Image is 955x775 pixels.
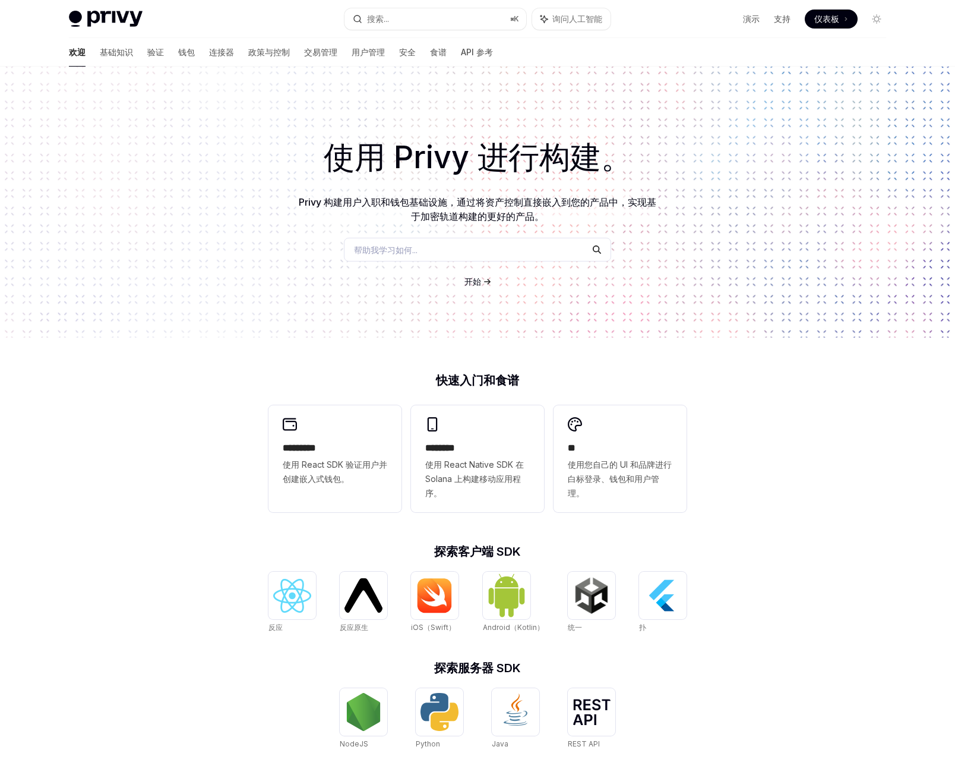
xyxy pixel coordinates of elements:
[743,14,760,24] font: 演示
[774,13,790,25] a: 支持
[283,459,387,484] font: 使用 React SDK 验证用户并创建嵌入式钱包。
[514,14,519,23] font: K
[743,13,760,25] a: 演示
[352,38,385,67] a: 用户管理
[411,405,544,512] a: **** ***使用 React Native SDK 在 Solana 上构建移动应用程序。
[354,245,418,255] font: 帮助我学习如何...
[248,38,290,67] a: 政策与控制
[425,459,524,498] font: 使用 React Native SDK 在 Solana 上构建移动应用程序。
[268,623,283,632] font: 反应
[344,578,382,612] img: 反应原生
[209,47,234,57] font: 连接器
[299,196,656,222] font: Privy 构建用户入职和钱包基础设施，通过将资产控制直接嵌入到您的产品中，实现基于加密轨道构建的更好的产品。
[774,14,790,24] font: 支持
[639,623,646,632] font: 扑
[492,739,508,748] font: Java
[568,688,615,750] a: REST APIREST API
[568,459,672,498] font: 使用您自己的 UI 和品牌进行白标登录、钱包和用户管理。
[461,38,493,67] a: API 参考
[248,47,290,57] font: 政策与控制
[69,11,143,27] img: 灯光标志
[399,38,416,67] a: 安全
[867,10,886,29] button: 切换暗模式
[178,47,195,57] font: 钱包
[568,623,582,632] font: 统一
[573,576,611,615] img: 统一
[416,688,463,750] a: PythonPython
[344,693,382,731] img: NodeJS
[69,47,86,57] font: 欢迎
[568,572,615,634] a: 统一统一
[100,38,133,67] a: 基础知识
[492,688,539,750] a: JavaJava
[464,276,481,286] font: 开始
[100,47,133,57] font: 基础知识
[178,38,195,67] a: 钱包
[69,38,86,67] a: 欢迎
[573,699,611,725] img: REST API
[273,579,311,613] img: 反应
[436,373,519,387] font: 快速入门和食谱
[554,405,687,512] a: **使用您自己的 UI 和品牌进行白标登录、钱包和用户管理。
[344,8,526,30] button: 搜索...⌘K
[147,47,164,57] font: 验证
[340,572,387,634] a: 反应原生反应原生
[411,572,458,634] a: iOS（Swift）iOS（Swift）
[399,47,416,57] font: 安全
[510,14,514,23] font: ⌘
[461,47,493,57] font: API 参考
[147,38,164,67] a: 验证
[430,38,447,67] a: 食谱
[430,47,447,57] font: 食谱
[434,661,521,675] font: 探索服务器 SDK
[420,693,458,731] img: Python
[568,739,600,748] font: REST API
[340,739,368,748] font: NodeJS
[340,688,387,750] a: NodeJSNodeJS
[497,693,535,731] img: Java
[367,14,389,24] font: 搜索...
[268,572,316,634] a: 反应反应
[416,739,440,748] font: Python
[639,572,687,634] a: 扑扑
[324,138,632,176] font: 使用 Privy 进行构建。
[814,14,839,24] font: 仪表板
[340,623,368,632] font: 反应原生
[488,573,526,618] img: Android（Kotlin）
[483,572,544,634] a: Android（Kotlin）Android（Kotlin）
[464,276,481,288] a: 开始
[304,47,337,57] font: 交易管理
[352,47,385,57] font: 用户管理
[552,14,602,24] font: 询问人工智能
[434,544,521,559] font: 探索客户端 SDK
[209,38,234,67] a: 连接器
[532,8,611,30] button: 询问人工智能
[644,576,682,615] img: 扑
[416,578,454,613] img: iOS（Swift）
[304,38,337,67] a: 交易管理
[411,623,456,632] font: iOS（Swift）
[805,10,858,29] a: 仪表板
[483,623,544,632] font: Android（Kotlin）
